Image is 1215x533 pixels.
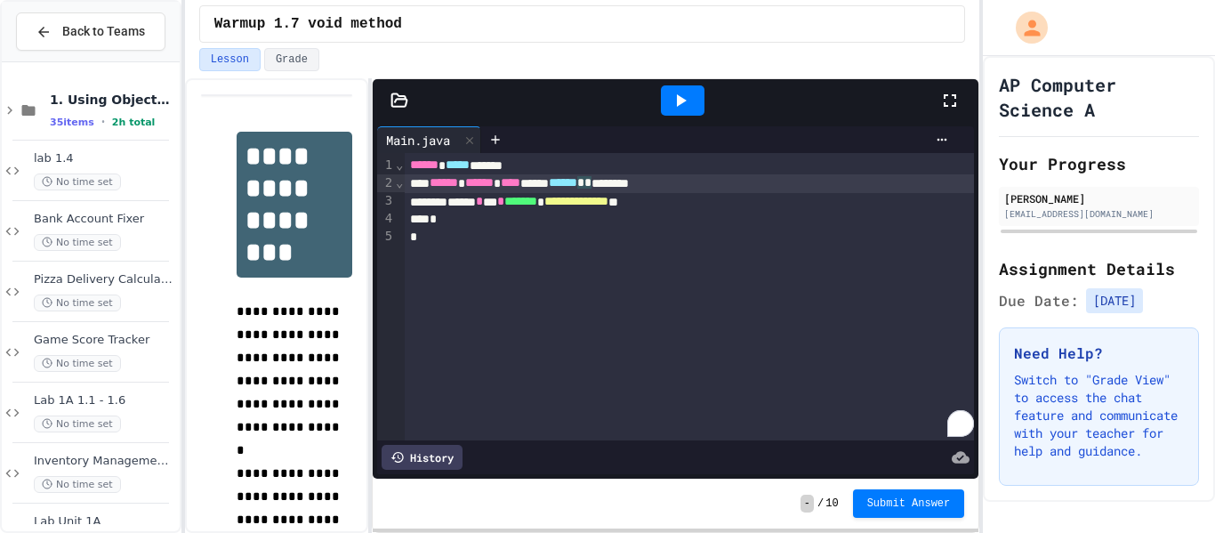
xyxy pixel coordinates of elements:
[377,157,395,174] div: 1
[999,151,1199,176] h2: Your Progress
[999,72,1199,122] h1: AP Computer Science A
[382,445,463,470] div: History
[16,12,165,51] button: Back to Teams
[264,48,319,71] button: Grade
[1067,384,1197,460] iframe: chat widget
[34,234,121,251] span: No time set
[1014,343,1184,364] h3: Need Help?
[199,48,261,71] button: Lesson
[999,256,1199,281] h2: Assignment Details
[34,333,176,348] span: Game Score Tracker
[1004,207,1194,221] div: [EMAIL_ADDRESS][DOMAIN_NAME]
[1014,371,1184,460] p: Switch to "Grade View" to access the chat feature and communicate with your teacher for help and ...
[34,295,121,311] span: No time set
[1004,190,1194,206] div: [PERSON_NAME]
[1140,462,1197,515] iframe: chat widget
[34,151,176,166] span: lab 1.4
[377,174,395,192] div: 2
[395,175,404,190] span: Fold line
[395,157,404,172] span: Fold line
[997,7,1052,48] div: My Account
[999,290,1079,311] span: Due Date:
[34,416,121,432] span: No time set
[1086,288,1143,313] span: [DATE]
[825,497,838,511] span: 10
[377,131,459,149] div: Main.java
[377,210,395,228] div: 4
[377,192,395,210] div: 3
[405,153,975,440] div: To enrich screen reader interactions, please activate Accessibility in Grammarly extension settings
[101,115,105,129] span: •
[50,117,94,128] span: 35 items
[50,92,176,108] span: 1. Using Objects and Methods
[377,126,481,153] div: Main.java
[34,272,176,287] span: Pizza Delivery Calculator
[377,228,395,246] div: 5
[214,13,402,35] span: Warmup 1.7 void method
[34,454,176,469] span: Inventory Management System
[34,393,176,408] span: Lab 1A 1.1 - 1.6
[34,174,121,190] span: No time set
[34,355,121,372] span: No time set
[112,117,156,128] span: 2h total
[853,489,965,518] button: Submit Answer
[34,514,176,529] span: Lab Unit 1A
[867,497,951,511] span: Submit Answer
[817,497,824,511] span: /
[34,476,121,493] span: No time set
[62,22,145,41] span: Back to Teams
[801,495,814,513] span: -
[34,212,176,227] span: Bank Account Fixer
